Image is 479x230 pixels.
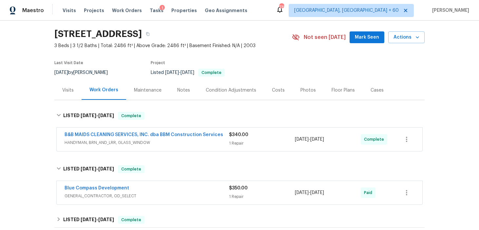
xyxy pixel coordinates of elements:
[112,7,142,14] span: Work Orders
[62,87,74,94] div: Visits
[295,137,309,142] span: [DATE]
[98,217,114,222] span: [DATE]
[81,167,96,171] span: [DATE]
[304,34,346,41] span: Not seen [DATE]
[54,69,116,77] div: by [PERSON_NAME]
[165,70,194,75] span: -
[229,186,248,190] span: $350.00
[81,113,96,118] span: [DATE]
[151,61,165,65] span: Project
[65,139,229,146] span: HANDYMAN, BRN_AND_LRR, GLASS_WINDOW
[229,140,295,147] div: 1 Repair
[151,70,225,75] span: Listed
[54,70,68,75] span: [DATE]
[54,61,83,65] span: Last Visit Date
[310,190,324,195] span: [DATE]
[205,7,247,14] span: Geo Assignments
[295,189,324,196] span: -
[65,193,229,199] span: GENERAL_CONTRACTOR, OD_SELECT
[81,167,114,171] span: -
[300,87,316,94] div: Photos
[295,190,309,195] span: [DATE]
[65,186,129,190] a: Blue Compass Development
[63,112,114,120] h6: LISTED
[272,87,285,94] div: Costs
[150,8,163,13] span: Tasks
[84,7,104,14] span: Projects
[229,133,248,137] span: $340.00
[160,5,165,11] div: 1
[177,87,190,94] div: Notes
[206,87,256,94] div: Condition Adjustments
[430,7,469,14] span: [PERSON_NAME]
[364,136,387,143] span: Complete
[119,113,144,119] span: Complete
[98,167,114,171] span: [DATE]
[294,7,399,14] span: [GEOGRAPHIC_DATA], [GEOGRAPHIC_DATA] + 60
[279,4,284,10] div: 735
[134,87,162,94] div: Maintenance
[63,165,114,173] h6: LISTED
[310,137,324,142] span: [DATE]
[81,113,114,118] span: -
[54,43,292,49] span: 3 Beds | 3 1/2 Baths | Total: 2486 ft² | Above Grade: 2486 ft² | Basement Finished: N/A | 2003
[89,87,118,93] div: Work Orders
[54,105,425,126] div: LISTED [DATE]-[DATE]Complete
[63,7,76,14] span: Visits
[393,33,419,42] span: Actions
[181,70,194,75] span: [DATE]
[355,33,379,42] span: Mark Seen
[165,70,179,75] span: [DATE]
[63,216,114,224] h6: LISTED
[388,31,425,44] button: Actions
[199,71,224,75] span: Complete
[364,189,375,196] span: Paid
[229,193,295,200] div: 1 Repair
[142,28,154,40] button: Copy Address
[81,217,114,222] span: -
[295,136,324,143] span: -
[119,166,144,172] span: Complete
[98,113,114,118] span: [DATE]
[81,217,96,222] span: [DATE]
[54,159,425,180] div: LISTED [DATE]-[DATE]Complete
[22,7,44,14] span: Maestro
[171,7,197,14] span: Properties
[350,31,384,44] button: Mark Seen
[371,87,384,94] div: Cases
[65,133,223,137] a: B&B MAIDS CLEANING SERVICES, INC. dba BBM Construction Services
[332,87,355,94] div: Floor Plans
[119,217,144,223] span: Complete
[54,212,425,228] div: LISTED [DATE]-[DATE]Complete
[54,31,142,37] h2: [STREET_ADDRESS]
